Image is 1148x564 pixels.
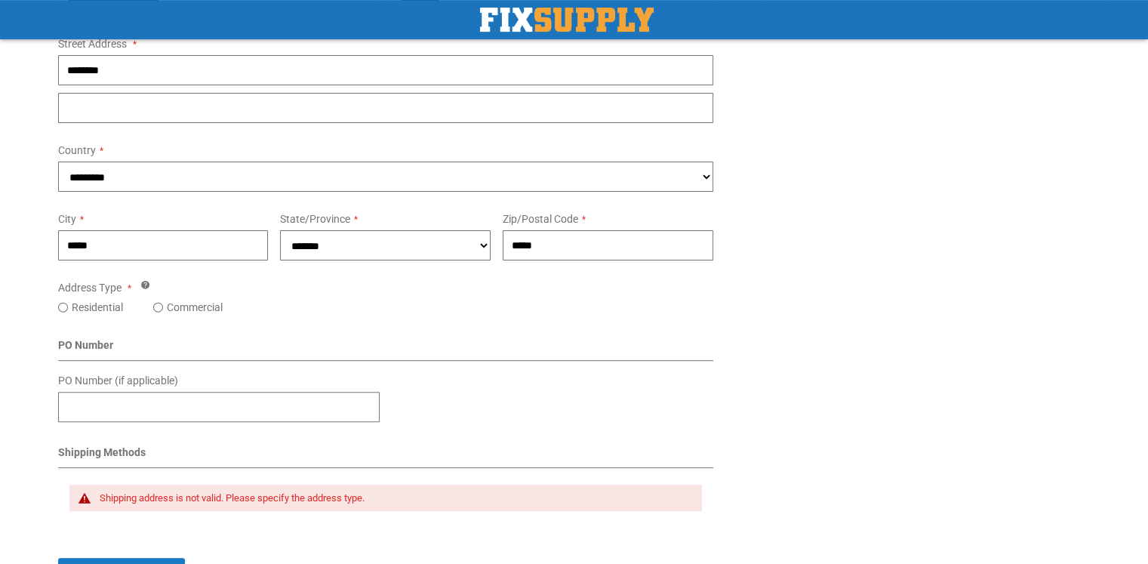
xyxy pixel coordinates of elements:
[480,8,654,32] a: store logo
[58,445,714,468] div: Shipping Methods
[100,492,688,504] div: Shipping address is not valid. Please specify the address type.
[58,38,127,50] span: Street Address
[280,213,350,225] span: State/Province
[480,8,654,32] img: Fix Industrial Supply
[503,213,578,225] span: Zip/Postal Code
[58,213,76,225] span: City
[72,300,123,315] label: Residential
[167,300,223,315] label: Commercial
[58,282,122,294] span: Address Type
[58,144,96,156] span: Country
[58,374,178,387] span: PO Number (if applicable)
[58,337,714,361] div: PO Number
